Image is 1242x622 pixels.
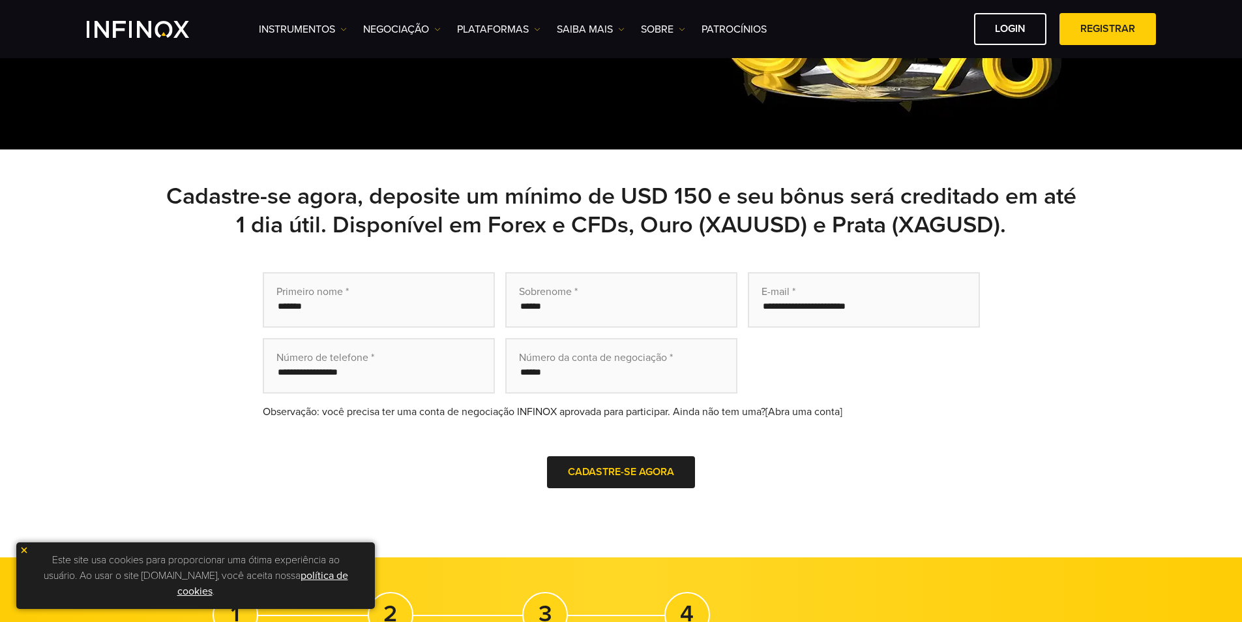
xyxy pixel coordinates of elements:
[259,22,347,37] a: Instrumentos
[568,465,674,478] span: Cadastre-se agora
[457,22,540,37] a: PLATAFORMAS
[547,456,695,488] button: Cadastre-se agora
[641,22,685,37] a: SOBRE
[23,549,368,602] p: Este site usa cookies para proporcionar uma ótima experiência ao usuário. Ao usar o site [DOMAIN_...
[974,13,1046,45] a: Login
[765,405,842,418] a: [Abra uma conta]
[1059,13,1156,45] a: Registrar
[20,546,29,555] img: yellow close icon
[363,22,441,37] a: NEGOCIAÇÃO
[165,182,1078,240] h2: Cadastre-se agora, deposite um mínimo de USD 150 e seu bônus será creditado em até 1 dia útil. Di...
[557,22,625,37] a: Saiba mais
[702,22,767,37] a: Patrocínios
[263,404,980,420] div: Observação: você precisa ter uma conta de negociação INFINOX aprovada para participar. Ainda não ...
[87,21,220,38] a: INFINOX Logo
